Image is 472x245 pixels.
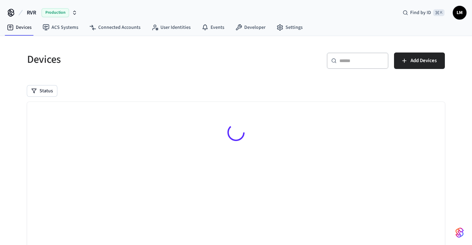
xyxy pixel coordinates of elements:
[42,8,69,17] span: Production
[84,21,146,34] a: Connected Accounts
[230,21,271,34] a: Developer
[271,21,308,34] a: Settings
[411,56,437,65] span: Add Devices
[433,9,445,16] span: ⌘ K
[27,52,232,67] h5: Devices
[453,7,466,19] span: LM
[397,7,450,19] div: Find by ID⌘ K
[146,21,196,34] a: User Identities
[456,227,464,238] img: SeamLogoGradient.69752ec5.svg
[453,6,467,20] button: LM
[27,9,36,17] span: RVR
[1,21,37,34] a: Devices
[394,52,445,69] button: Add Devices
[410,9,431,16] span: Find by ID
[37,21,84,34] a: ACS Systems
[27,85,57,96] button: Status
[196,21,230,34] a: Events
